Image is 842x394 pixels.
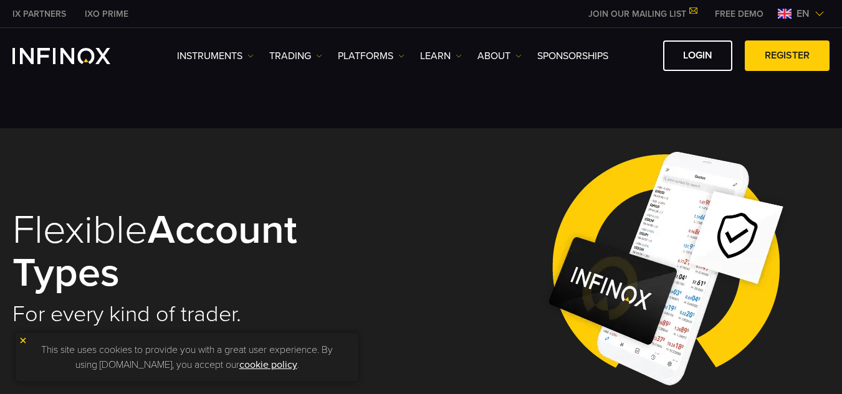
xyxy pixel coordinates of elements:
[12,48,140,64] a: INFINOX Logo
[663,40,732,71] a: LOGIN
[420,49,462,63] a: Learn
[12,301,404,328] h2: For every kind of trader.
[537,49,608,63] a: SPONSORSHIPS
[12,209,404,294] h1: Flexible
[239,359,297,371] a: cookie policy
[12,205,297,297] strong: Account Types
[706,7,773,21] a: INFINOX MENU
[19,336,27,345] img: yellow close icon
[22,339,352,375] p: This site uses cookies to provide you with a great user experience. By using [DOMAIN_NAME], you a...
[338,49,404,63] a: PLATFORMS
[269,49,322,63] a: TRADING
[792,6,815,21] span: en
[579,9,706,19] a: JOIN OUR MAILING LIST
[177,49,254,63] a: Instruments
[745,40,830,71] a: REGISTER
[477,49,522,63] a: ABOUT
[75,7,138,21] a: INFINOX
[3,7,75,21] a: INFINOX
